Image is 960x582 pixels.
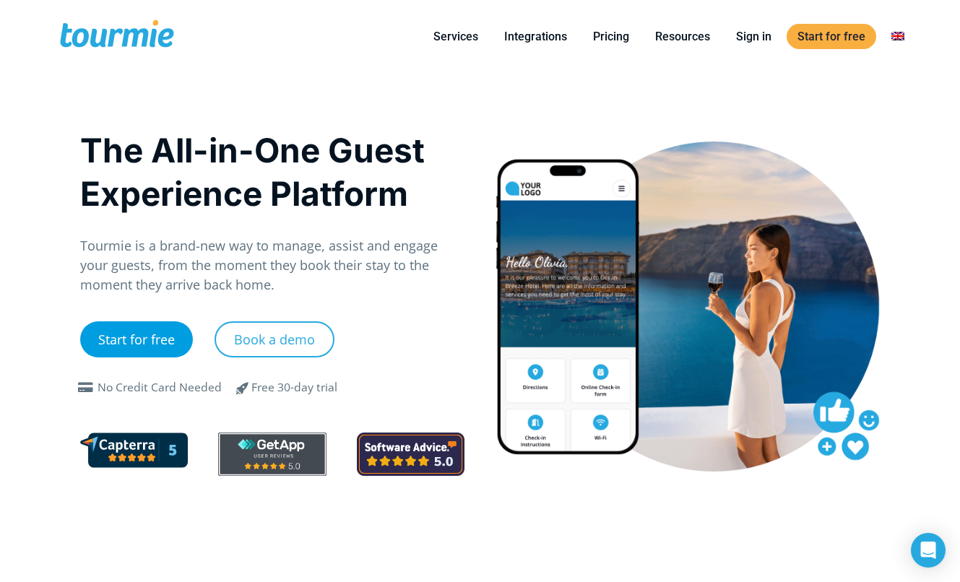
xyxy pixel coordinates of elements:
[80,129,465,215] h1: The All-in-One Guest Experience Platform
[98,379,222,396] div: No Credit Card Needed
[251,379,337,396] div: Free 30-day trial
[493,27,578,45] a: Integrations
[80,236,465,295] p: Tourmie is a brand-new way to manage, assist and engage your guests, from the moment they book th...
[225,379,260,396] span: 
[74,382,98,394] span: 
[423,27,489,45] a: Services
[911,533,946,568] div: Open Intercom Messenger
[215,321,334,357] a: Book a demo
[725,27,782,45] a: Sign in
[881,27,915,45] a: Switch to
[644,27,721,45] a: Resources
[787,24,876,49] a: Start for free
[80,321,193,357] a: Start for free
[582,27,640,45] a: Pricing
